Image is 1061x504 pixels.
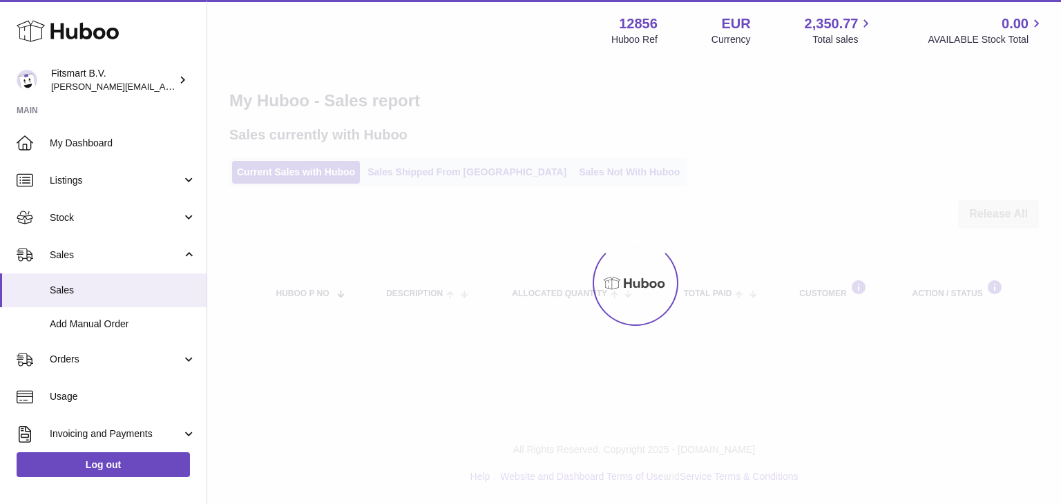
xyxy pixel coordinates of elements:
span: Usage [50,390,196,403]
div: Huboo Ref [611,33,658,46]
strong: 12856 [619,14,658,33]
span: Total sales [812,33,874,46]
img: jonathan@leaderoo.com [17,70,37,90]
div: Currency [711,33,751,46]
span: Invoicing and Payments [50,427,182,440]
span: My Dashboard [50,137,196,150]
strong: EUR [721,14,750,33]
span: Add Manual Order [50,318,196,331]
span: 2,350.77 [805,14,859,33]
span: Sales [50,284,196,297]
span: [PERSON_NAME][EMAIL_ADDRESS][DOMAIN_NAME] [51,81,277,92]
span: Sales [50,249,182,262]
div: Fitsmart B.V. [51,67,175,93]
span: Listings [50,174,182,187]
span: AVAILABLE Stock Total [928,33,1044,46]
a: 2,350.77 Total sales [805,14,874,46]
span: Stock [50,211,182,224]
span: Orders [50,353,182,366]
a: 0.00 AVAILABLE Stock Total [928,14,1044,46]
span: 0.00 [1002,14,1029,33]
a: Log out [17,452,190,477]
